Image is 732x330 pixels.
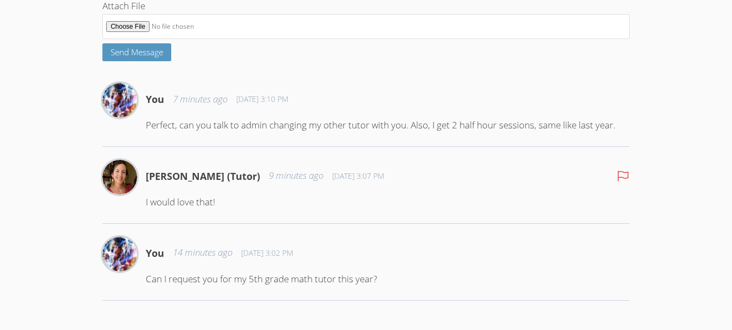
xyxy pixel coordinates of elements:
span: [DATE] 3:10 PM [236,94,288,105]
img: Abdur Raheem Khan [102,237,137,271]
input: Attach File [102,14,630,40]
span: 7 minutes ago [173,92,228,107]
span: [DATE] 3:02 PM [241,248,293,258]
h4: You [146,245,164,261]
span: Send Message [111,47,163,57]
p: I would love that! [146,195,630,210]
h4: [PERSON_NAME] (Tutor) [146,169,260,184]
img: Abdur Raheem Khan [102,83,137,118]
span: [DATE] 3:07 PM [332,171,384,182]
button: Send Message [102,43,171,61]
span: 14 minutes ago [173,245,232,261]
p: Perfect, can you talk to admin changing my other tutor with you. Also, I get 2 half hour sessions... [146,118,630,133]
p: Can I request you for my 5th grade math tutor this year? [146,271,630,287]
h4: You [146,92,164,107]
span: 9 minutes ago [269,168,323,184]
img: Elizabeth Hays [102,160,137,195]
